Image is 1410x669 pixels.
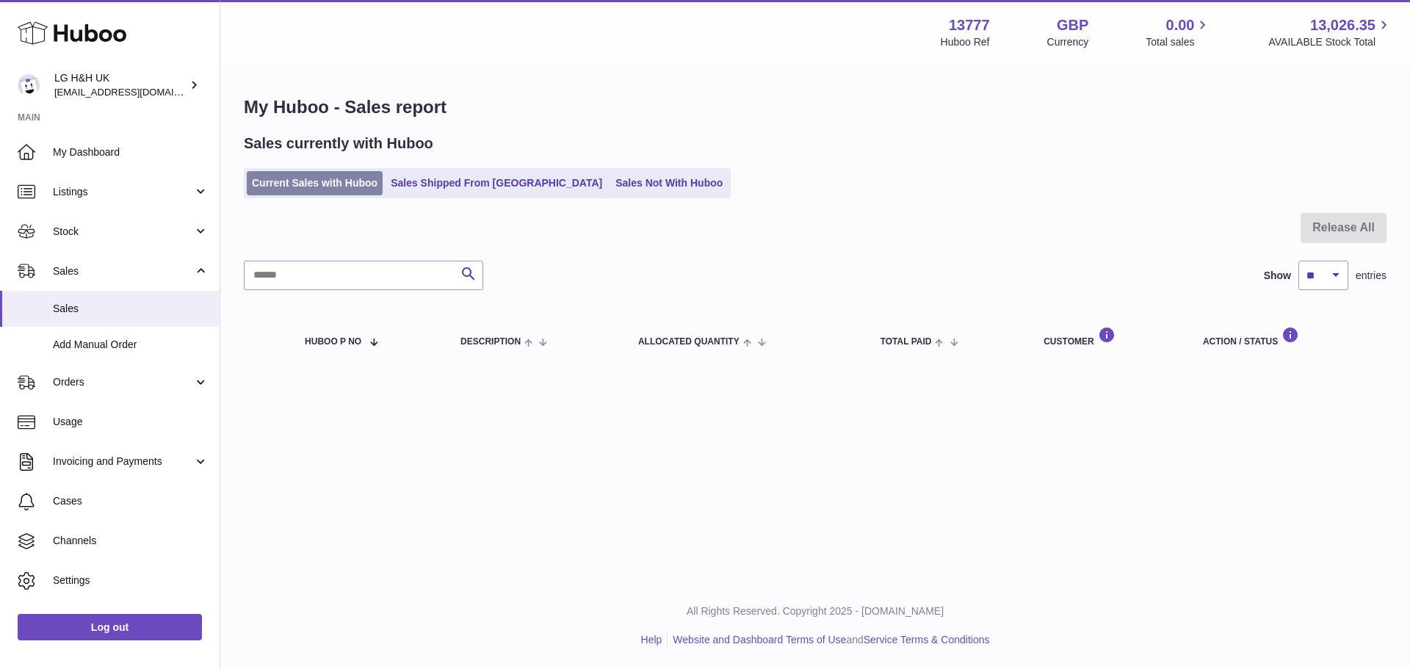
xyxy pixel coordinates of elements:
span: 0.00 [1166,15,1195,35]
span: Stock [53,225,193,239]
span: Sales [53,302,209,316]
p: All Rights Reserved. Copyright 2025 - [DOMAIN_NAME] [232,604,1398,618]
span: Usage [53,415,209,429]
span: Add Manual Order [53,338,209,352]
span: Settings [53,574,209,587]
span: Sales [53,264,193,278]
span: Invoicing and Payments [53,455,193,469]
span: Description [460,337,521,347]
img: veechen@lghnh.co.uk [18,74,40,96]
span: Channels [53,534,209,548]
h1: My Huboo - Sales report [244,95,1386,119]
div: Customer [1044,327,1174,347]
a: Sales Shipped From [GEOGRAPHIC_DATA] [386,171,607,195]
span: [EMAIL_ADDRESS][DOMAIN_NAME] [54,86,216,98]
a: Sales Not With Huboo [610,171,728,195]
div: Huboo Ref [941,35,990,49]
span: Listings [53,185,193,199]
span: Cases [53,494,209,508]
a: Log out [18,614,202,640]
div: Action / Status [1203,327,1372,347]
label: Show [1264,269,1291,283]
span: entries [1356,269,1386,283]
li: and [668,633,989,647]
span: ALLOCATED Quantity [638,337,740,347]
a: Service Terms & Conditions [864,634,990,646]
span: Orders [53,375,193,389]
a: Website and Dashboard Terms of Use [673,634,846,646]
span: Total paid [881,337,932,347]
a: Current Sales with Huboo [247,171,383,195]
div: LG H&H UK [54,71,187,99]
a: 13,026.35 AVAILABLE Stock Total [1268,15,1392,49]
span: My Dashboard [53,145,209,159]
span: AVAILABLE Stock Total [1268,35,1392,49]
strong: GBP [1057,15,1088,35]
div: Currency [1047,35,1089,49]
a: 0.00 Total sales [1146,15,1211,49]
strong: 13777 [949,15,990,35]
span: Total sales [1146,35,1211,49]
h2: Sales currently with Huboo [244,134,433,153]
span: Huboo P no [305,337,361,347]
a: Help [641,634,662,646]
span: 13,026.35 [1310,15,1375,35]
